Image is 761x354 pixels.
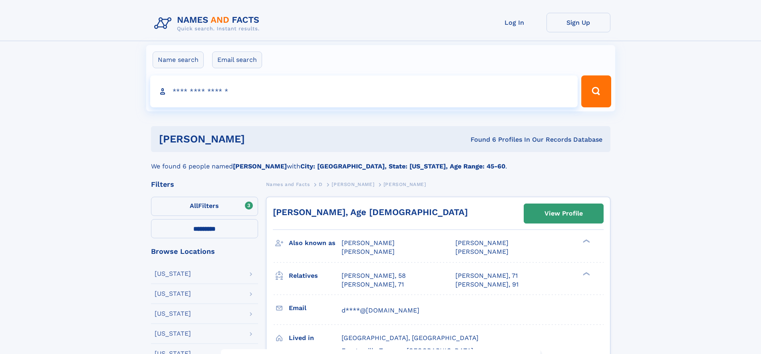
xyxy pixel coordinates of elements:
[155,310,191,317] div: [US_STATE]
[266,179,310,189] a: Names and Facts
[289,269,342,283] h3: Relatives
[546,13,610,32] a: Sign Up
[155,271,191,277] div: [US_STATE]
[455,239,509,247] span: [PERSON_NAME]
[581,75,611,107] button: Search Button
[581,271,590,276] div: ❯
[342,334,479,342] span: [GEOGRAPHIC_DATA], [GEOGRAPHIC_DATA]
[289,301,342,315] h3: Email
[524,204,603,223] a: View Profile
[159,134,358,144] h1: [PERSON_NAME]
[455,271,518,280] a: [PERSON_NAME], 71
[273,207,468,217] a: [PERSON_NAME], Age [DEMOGRAPHIC_DATA]
[455,280,519,289] a: [PERSON_NAME], 91
[455,248,509,255] span: [PERSON_NAME]
[151,13,266,34] img: Logo Names and Facts
[289,236,342,250] h3: Also known as
[190,202,198,210] span: All
[342,280,404,289] a: [PERSON_NAME], 71
[319,179,323,189] a: D
[153,51,204,68] label: Name search
[155,330,191,337] div: [US_STATE]
[544,204,583,223] div: View Profile
[155,291,191,297] div: [US_STATE]
[212,51,262,68] label: Email search
[150,75,578,107] input: search input
[289,331,342,345] h3: Lived in
[151,152,610,171] div: We found 6 people named with .
[383,182,426,187] span: [PERSON_NAME]
[483,13,546,32] a: Log In
[300,162,505,170] b: City: [GEOGRAPHIC_DATA], State: [US_STATE], Age Range: 45-60
[342,271,406,280] a: [PERSON_NAME], 58
[342,248,395,255] span: [PERSON_NAME]
[319,182,323,187] span: D
[332,182,374,187] span: [PERSON_NAME]
[342,239,395,247] span: [PERSON_NAME]
[151,197,258,216] label: Filters
[151,248,258,255] div: Browse Locations
[233,162,287,170] b: [PERSON_NAME]
[581,239,590,244] div: ❯
[332,179,374,189] a: [PERSON_NAME]
[358,135,602,144] div: Found 6 Profiles In Our Records Database
[151,181,258,188] div: Filters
